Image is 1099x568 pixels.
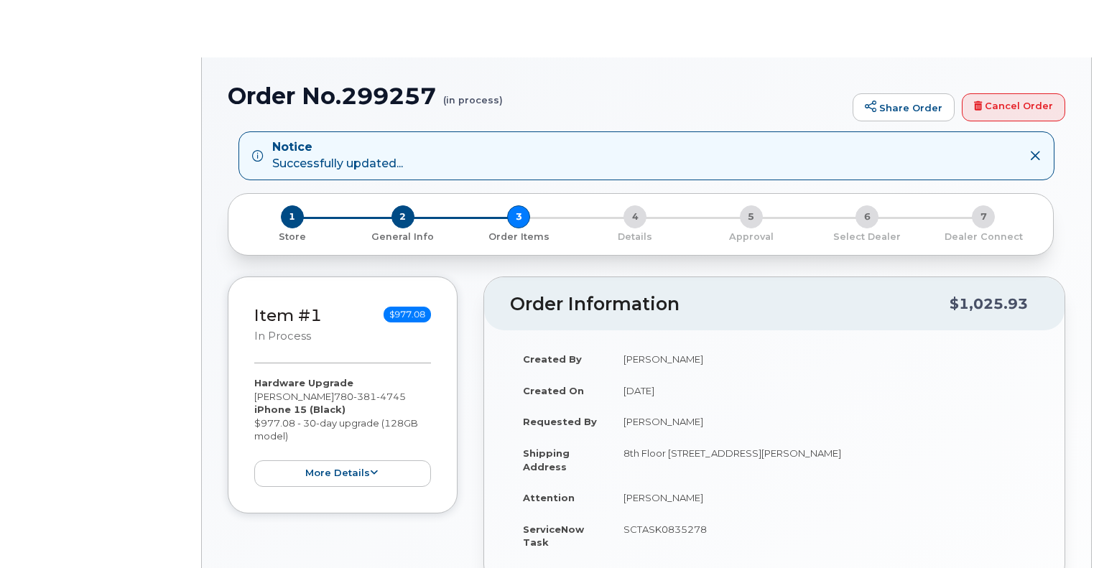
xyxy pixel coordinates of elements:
[523,385,584,396] strong: Created On
[272,139,403,156] strong: Notice
[254,305,322,325] a: Item #1
[281,205,304,228] span: 1
[254,330,311,343] small: in process
[351,231,455,243] p: General Info
[246,231,339,243] p: Store
[523,447,570,472] strong: Shipping Address
[611,513,1039,558] td: SCTASK0835278
[523,353,582,365] strong: Created By
[523,492,575,503] strong: Attention
[611,482,1039,513] td: [PERSON_NAME]
[962,93,1065,122] a: Cancel Order
[950,290,1028,317] div: $1,025.93
[254,460,431,487] button: more details
[523,416,597,427] strong: Requested By
[611,406,1039,437] td: [PERSON_NAME]
[384,307,431,322] span: $977.08
[853,93,955,122] a: Share Order
[391,205,414,228] span: 2
[334,391,406,402] span: 780
[611,437,1039,482] td: 8th Floor [STREET_ADDRESS][PERSON_NAME]
[254,404,346,415] strong: iPhone 15 (Black)
[443,83,503,106] small: (in process)
[523,523,584,549] strong: ServiceNow Task
[345,228,461,243] a: 2 General Info
[376,391,406,402] span: 4745
[254,376,431,487] div: [PERSON_NAME] $977.08 - 30-day upgrade (128GB model)
[510,294,950,315] h2: Order Information
[272,139,403,172] div: Successfully updated...
[240,228,345,243] a: 1 Store
[611,375,1039,406] td: [DATE]
[611,343,1039,375] td: [PERSON_NAME]
[254,377,353,388] strong: Hardware Upgrade
[228,83,845,108] h1: Order No.299257
[353,391,376,402] span: 381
